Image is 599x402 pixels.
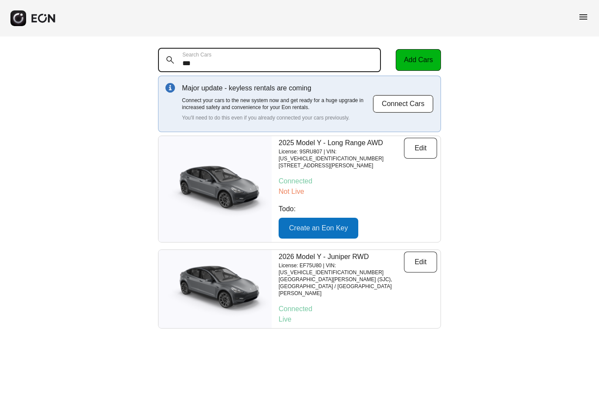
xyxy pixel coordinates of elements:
[182,83,373,93] p: Major update - keyless rentals are coming
[279,218,358,239] button: Create an Eon Key
[404,252,437,272] button: Edit
[279,162,404,169] p: [STREET_ADDRESS][PERSON_NAME]
[279,186,437,197] p: Not Live
[279,138,404,148] p: 2025 Model Y - Long Range AWD
[279,314,437,325] p: Live
[373,95,434,113] button: Connect Cars
[182,114,373,121] p: You'll need to do this even if you already connected your cars previously.
[158,161,272,217] img: car
[279,204,437,214] p: Todo:
[279,276,404,297] p: [GEOGRAPHIC_DATA][PERSON_NAME] (SJC), [GEOGRAPHIC_DATA] / [GEOGRAPHIC_DATA][PERSON_NAME]
[578,12,589,22] span: menu
[279,252,404,262] p: 2026 Model Y - Juniper RWD
[404,138,437,159] button: Edit
[182,97,373,111] p: Connect your cars to the new system now and get ready for a huge upgrade in increased safety and ...
[279,262,404,276] p: License: EF75U80 | VIN: [US_VEHICLE_IDENTIFICATION_NUMBER]
[279,148,404,162] p: License: 9SRU807 | VIN: [US_VEHICLE_IDENTIFICATION_NUMBER]
[165,83,175,93] img: info
[182,51,212,58] label: Search Cars
[396,49,441,71] button: Add Cars
[158,261,272,317] img: car
[279,176,437,186] p: Connected
[279,304,437,314] p: Connected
